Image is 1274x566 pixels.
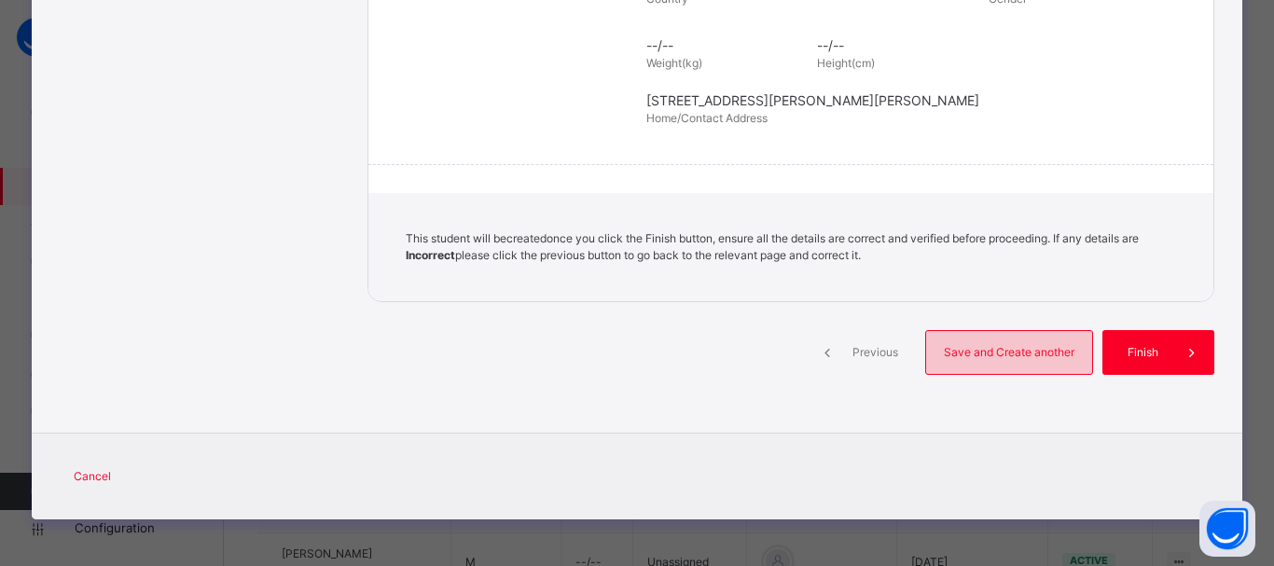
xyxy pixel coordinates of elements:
[1116,344,1170,361] span: Finish
[850,344,901,361] span: Previous
[646,56,702,70] span: Weight(kg)
[940,344,1078,361] span: Save and Create another
[817,56,875,70] span: Height(cm)
[646,90,1185,110] span: [STREET_ADDRESS][PERSON_NAME][PERSON_NAME]
[1199,501,1255,557] button: Open asap
[646,35,808,55] span: --/--
[406,231,1139,262] span: This student will be created once you click the Finish button, ensure all the details are correct...
[817,35,978,55] span: --/--
[74,468,111,485] span: Cancel
[646,111,768,125] span: Home/Contact Address
[406,248,455,262] b: Incorrect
